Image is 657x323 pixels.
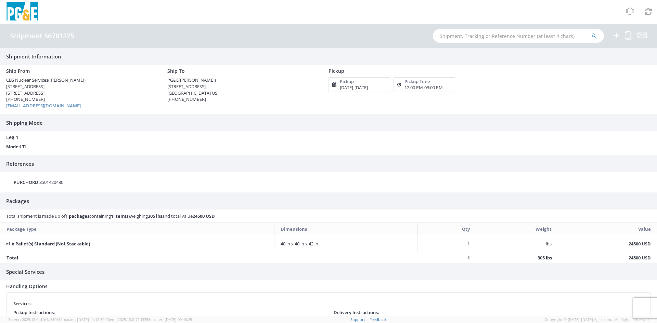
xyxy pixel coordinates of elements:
[150,317,192,322] span: master, [DATE] 09:46:25
[350,317,365,322] a: Support
[63,317,104,322] span: master, [DATE] 11:12:30
[545,317,649,322] span: Copyright © [DATE]-[DATE] Agistix Inc., All Rights Reserved
[404,79,430,84] h5: Pickup Time
[558,223,657,235] th: Value
[433,29,604,43] input: Shipment, Tracking or Reference Number (at least 4 chars)
[167,96,318,103] div: [PHONE_NUMBER]
[105,317,192,322] span: Client: 2025.18.0-71d3358
[274,235,417,252] td: 40 in x 40 in x 42 in
[7,241,90,247] strong: 1 x Pallet(s) Standard (Not Stackable)
[417,223,476,235] th: Qty
[6,96,157,103] div: [PHONE_NUMBER]
[476,252,558,263] td: 305 lbs
[193,213,215,219] strong: 24500 USD
[13,301,32,306] h5: Services:
[334,310,379,315] h5: Delivery Instructions:
[148,213,162,219] strong: 305 lbs
[417,235,476,252] td: 1
[167,77,318,83] div: PG&E
[65,213,89,219] strong: 1 packages
[8,317,104,322] span: Server: 2025.18.0-d1e9a510831
[48,77,86,83] span: ([PERSON_NAME])
[340,84,368,91] div: [DATE] [DATE]
[167,68,318,73] h4: Ship To
[6,68,157,73] h4: Ship From
[629,241,651,247] strong: 24500 USD
[328,68,533,73] h4: Pickup
[370,317,386,322] a: Feedback
[340,79,354,84] h5: Pickup
[14,180,38,185] h5: PURCHORD
[5,2,39,22] img: pge-logo-06675f144f4cfa6a6814.png
[6,284,651,289] h4: Handling Options
[558,252,657,263] td: 24500 USD
[0,223,274,235] th: Package Type
[6,90,157,96] div: [STREET_ADDRESS]
[404,84,443,91] div: 12:00 PM 03:00 PM
[6,77,157,83] div: CBS Nuclear Services
[0,252,418,263] td: Total
[6,144,20,150] strong: Mode:
[167,90,318,96] div: [GEOGRAPHIC_DATA] US
[6,103,81,109] a: [EMAIL_ADDRESS][DOMAIN_NAME]
[13,310,55,315] h5: Pickup Instructions:
[179,77,216,83] span: ([PERSON_NAME])
[6,135,651,140] h4: Leg 1
[476,223,558,235] th: Weight
[10,32,74,40] h4: Shipment 56781225
[6,83,157,90] div: [STREET_ADDRESS]
[417,252,476,263] td: 1
[1,144,165,150] div: LTL
[353,84,355,91] span: -
[423,84,424,91] span: -
[476,235,558,252] td: lbs
[39,179,63,185] span: 3501420430
[111,213,130,219] strong: 1 item(s)
[274,223,417,235] th: Dimensions
[167,83,318,90] div: [STREET_ADDRESS]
